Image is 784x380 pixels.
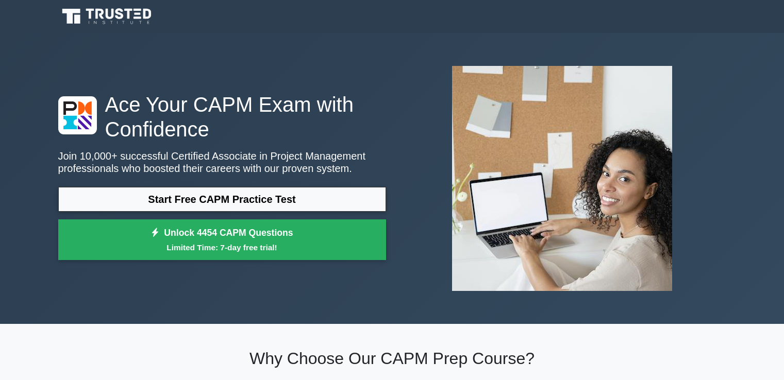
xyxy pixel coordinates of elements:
[58,92,386,142] h1: Ace Your CAPM Exam with Confidence
[58,187,386,212] a: Start Free CAPM Practice Test
[58,349,726,368] h2: Why Choose Our CAPM Prep Course?
[58,150,386,175] p: Join 10,000+ successful Certified Associate in Project Management professionals who boosted their...
[58,219,386,261] a: Unlock 4454 CAPM QuestionsLimited Time: 7-day free trial!
[71,241,373,253] small: Limited Time: 7-day free trial!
